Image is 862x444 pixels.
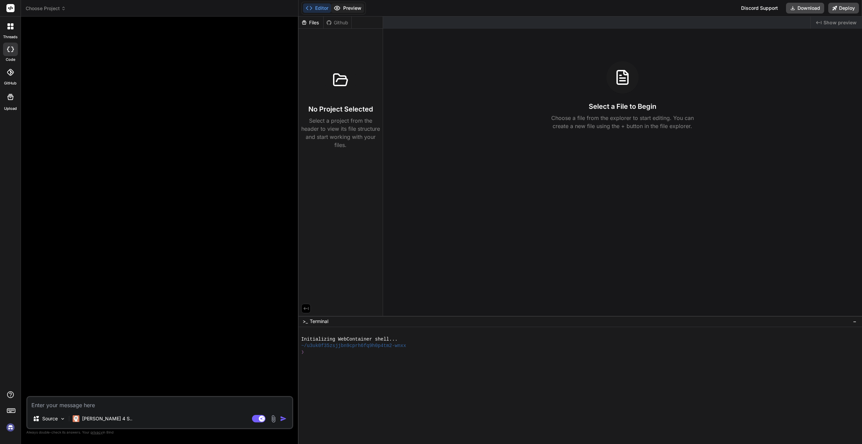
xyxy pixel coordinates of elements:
span: Choose Project [26,5,66,12]
span: ❯ [301,349,305,355]
label: Upload [4,106,17,112]
span: ~/u3uk0f35zsjjbn9cprh6fq9h0p4tm2-wnxx [301,343,406,349]
img: Claude 4 Sonnet [73,415,79,422]
img: attachment [270,415,277,423]
span: Terminal [310,318,328,325]
button: − [852,316,858,327]
label: GitHub [4,80,17,86]
p: Choose a file from the explorer to start editing. You can create a new file using the + button in... [547,114,698,130]
button: Download [786,3,824,14]
span: privacy [91,430,103,434]
div: Discord Support [737,3,782,14]
span: >_ [303,318,308,325]
label: threads [3,34,18,40]
img: icon [280,415,287,422]
span: − [853,318,857,325]
button: Editor [303,3,331,13]
img: signin [5,422,16,433]
p: Source [42,415,58,422]
div: Files [299,19,323,26]
p: Select a project from the header to view its file structure and start working with your files. [301,117,380,149]
h3: No Project Selected [308,104,373,114]
p: Always double-check its answers. Your in Bind [26,429,293,436]
label: code [6,57,15,63]
span: Show preview [823,19,857,26]
h3: Select a File to Begin [589,102,656,111]
span: Initializing WebContainer shell... [301,336,398,343]
div: Github [324,19,351,26]
button: Preview [331,3,364,13]
img: Pick Models [60,416,66,422]
p: [PERSON_NAME] 4 S.. [82,415,132,422]
button: Deploy [828,3,859,14]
